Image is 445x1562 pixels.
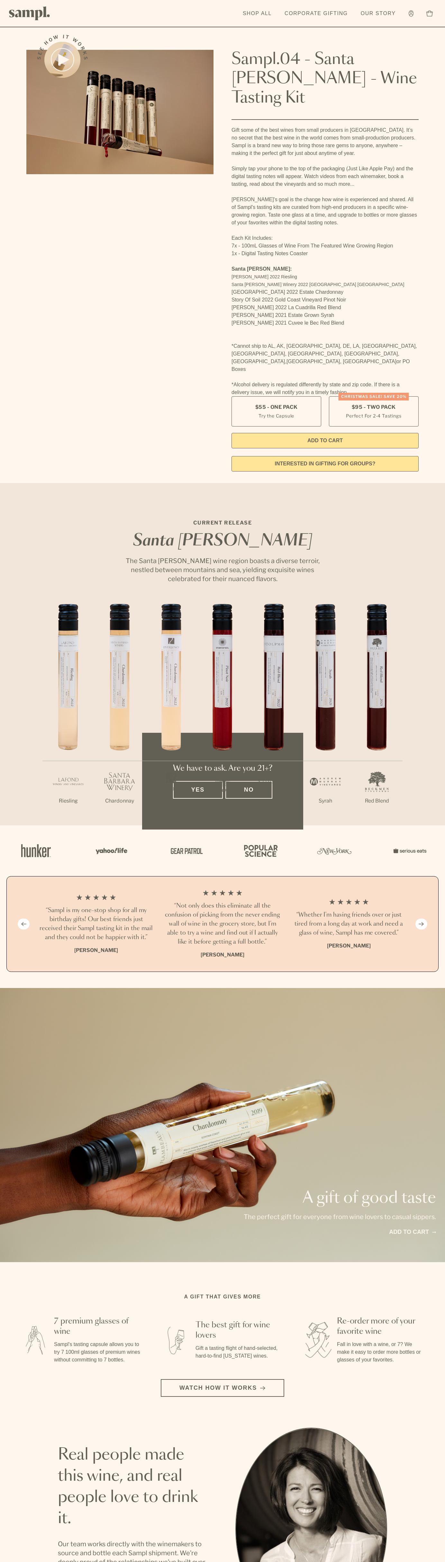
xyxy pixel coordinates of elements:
span: $95 - Two Pack [352,404,396,411]
b: [PERSON_NAME] [327,943,371,949]
li: 3 / 4 [291,889,407,959]
li: 2 / 4 [165,889,281,959]
div: Christmas SALE! Save 20% [339,393,409,400]
p: Chardonnay [94,797,145,805]
span: $55 - One Pack [255,404,298,411]
button: Previous slide [18,919,30,929]
p: Red Blend [248,797,300,805]
img: Sampl logo [9,6,50,20]
p: A gift of good taste [244,1190,436,1206]
p: The perfect gift for everyone from wine lovers to casual sippers. [244,1212,436,1221]
p: Red Blend [351,797,403,805]
a: Our Story [358,6,399,21]
li: 4 / 7 [197,604,248,825]
li: 1 / 4 [38,889,154,959]
button: Next slide [415,919,427,929]
h3: “Sampl is my one-stop shop for all my birthday gifts! Our best friends just received their Sampl ... [38,906,154,942]
a: Add to cart [389,1228,436,1236]
b: [PERSON_NAME] [201,952,244,958]
p: Riesling [42,797,94,805]
li: 1 / 7 [42,604,94,825]
li: 6 / 7 [300,604,351,825]
small: Try the Capsule [259,412,294,419]
li: 2 / 7 [94,604,145,825]
a: interested in gifting for groups? [232,456,419,471]
a: Corporate Gifting [281,6,351,21]
button: Add to Cart [232,433,419,448]
p: Chardonnay [145,797,197,805]
p: Syrah [300,797,351,805]
li: 5 / 7 [248,604,300,825]
b: [PERSON_NAME] [74,947,118,953]
a: Shop All [240,6,275,21]
button: See how it works [44,42,80,78]
li: 7 / 7 [351,604,403,825]
img: Sampl.04 - Santa Barbara - Wine Tasting Kit [26,50,213,174]
small: Perfect For 2-4 Tastings [346,412,401,419]
h3: “Not only does this eliminate all the confusion of picking from the never ending wall of wine in ... [165,902,281,947]
h3: “Whether I'm having friends over or just tired from a long day at work and need a glass of wine, ... [291,911,407,938]
li: 3 / 7 [145,604,197,825]
p: Pinot Noir [197,797,248,805]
